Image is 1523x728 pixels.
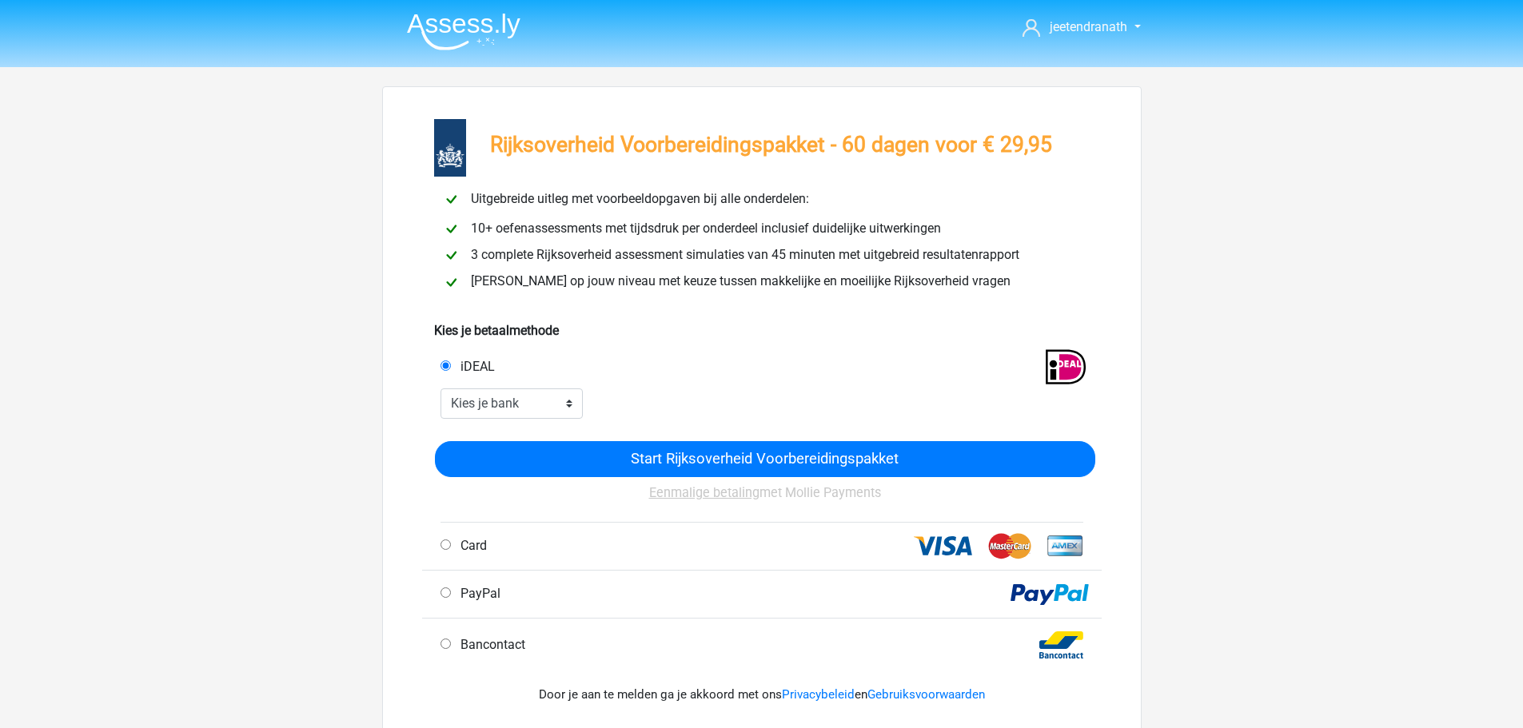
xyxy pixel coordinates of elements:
span: PayPal [454,586,500,601]
input: Start Rijksoverheid Voorbereidingspakket [435,441,1095,477]
u: Eenmalige betaling [649,485,760,500]
span: [PERSON_NAME] op jouw niveau met keuze tussen makkelijke en moeilijke Rijksoverheid vragen [464,273,1017,288]
img: checkmark [441,219,461,239]
span: Bancontact [454,637,525,652]
span: jeetendranath [1050,19,1127,34]
img: checkmark [441,273,461,292]
h3: Rijksoverheid Voorbereidingspakket - 60 dagen voor € 29,95 [490,132,1052,157]
a: jeetendranath [1016,18,1129,37]
div: met Mollie Payments [435,477,1095,522]
img: checkmark [441,189,461,209]
a: Privacybeleid [782,687,855,702]
b: Kies je betaalmethode [434,323,559,338]
span: iDEAL [454,359,495,374]
div: Door je aan te melden ga je akkoord met ons en [434,666,1090,723]
a: Gebruiksvoorwaarden [867,687,985,702]
span: 3 complete Rijksoverheid assessment simulaties van 45 minuten met uitgebreid resultatenrapport [464,247,1026,262]
span: Card [454,538,487,553]
span: Uitgebreide uitleg met voorbeeldopgaven bij alle onderdelen: [464,191,815,206]
img: checkmark [441,245,461,265]
span: 10+ oefenassessments met tijdsdruk per onderdeel inclusief duidelijke uitwerkingen [464,221,947,236]
img: Assessly [407,13,520,50]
